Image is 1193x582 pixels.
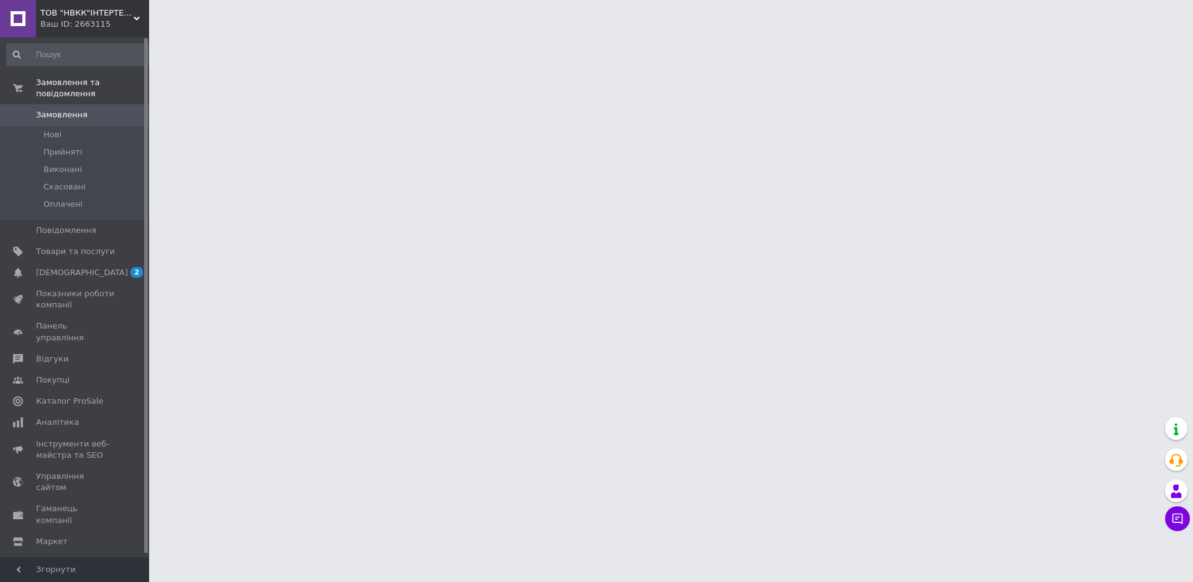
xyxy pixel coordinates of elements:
[36,246,115,257] span: Товари та послуги
[130,267,143,278] span: 2
[43,129,62,140] span: Нові
[6,43,153,66] input: Пошук
[36,288,115,311] span: Показники роботи компанії
[1165,506,1190,531] button: Чат з покупцем
[36,439,115,461] span: Інструменти веб-майстра та SEO
[36,321,115,343] span: Панель управління
[40,19,149,30] div: Ваш ID: 2663115
[43,164,82,175] span: Виконані
[36,471,115,493] span: Управління сайтом
[36,536,68,547] span: Маркет
[36,396,103,407] span: Каталог ProSale
[36,225,96,236] span: Повідомлення
[43,181,86,193] span: Скасовані
[40,7,134,19] span: ТОВ "НВКК"ІНТЕРТЕХКОМПЛЕКТ"
[36,417,79,428] span: Аналітика
[43,199,83,210] span: Оплачені
[36,109,88,120] span: Замовлення
[36,503,115,525] span: Гаманець компанії
[43,147,82,158] span: Прийняті
[36,267,128,278] span: [DEMOGRAPHIC_DATA]
[36,77,149,99] span: Замовлення та повідомлення
[36,353,68,365] span: Відгуки
[36,375,70,386] span: Покупці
